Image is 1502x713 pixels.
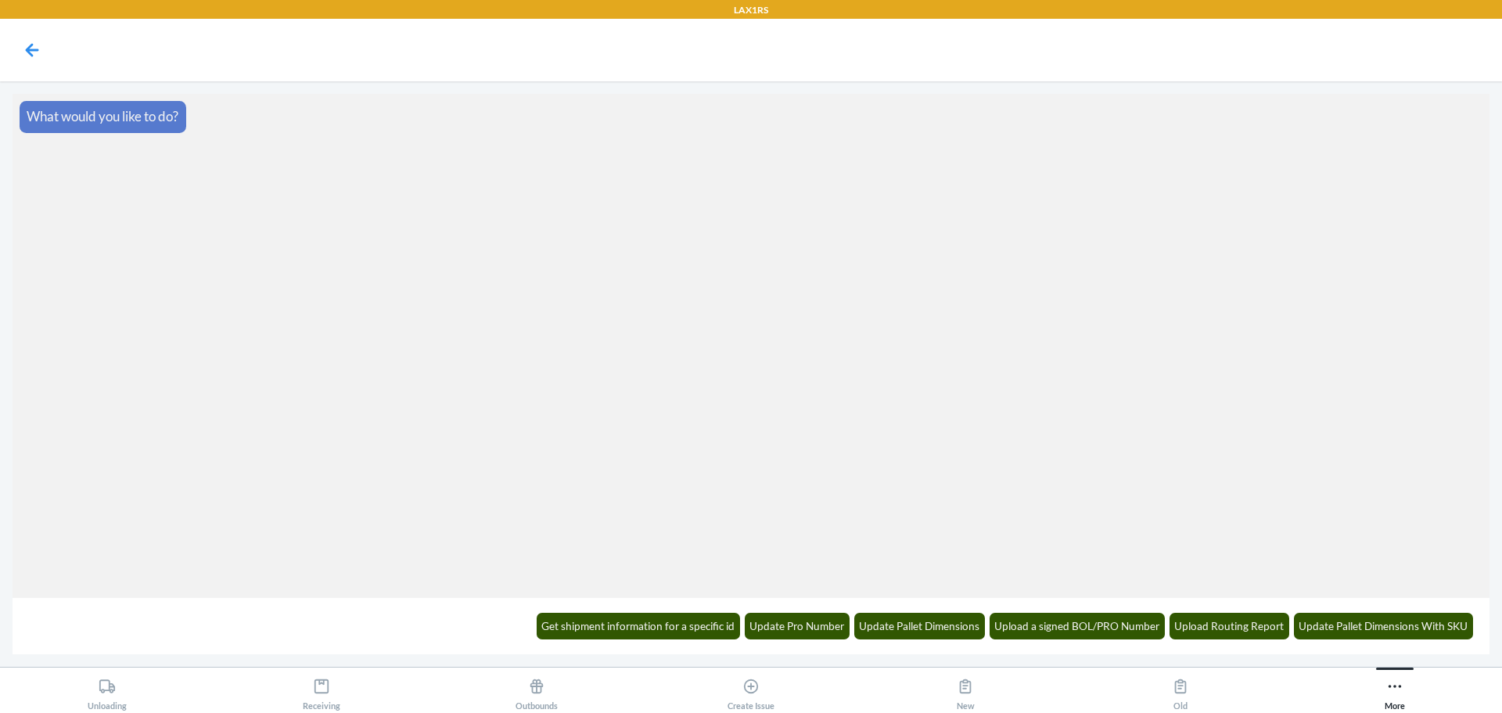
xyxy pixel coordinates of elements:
[644,668,858,711] button: Create Issue
[1288,668,1502,711] button: More
[303,672,340,711] div: Receiving
[745,613,850,639] button: Update Pro Number
[214,668,429,711] button: Receiving
[1172,672,1189,711] div: Old
[990,613,1166,639] button: Upload a signed BOL/PRO Number
[854,613,986,639] button: Update Pallet Dimensions
[1073,668,1287,711] button: Old
[516,672,558,711] div: Outbounds
[1385,672,1405,711] div: More
[957,672,975,711] div: New
[1170,613,1290,639] button: Upload Routing Report
[728,672,774,711] div: Create Issue
[27,106,178,127] p: What would you like to do?
[429,668,644,711] button: Outbounds
[734,3,768,17] p: LAX1RS
[858,668,1073,711] button: New
[1294,613,1474,639] button: Update Pallet Dimensions With SKU
[88,672,127,711] div: Unloading
[537,613,741,639] button: Get shipment information for a specific id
